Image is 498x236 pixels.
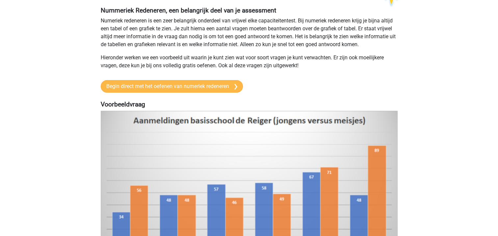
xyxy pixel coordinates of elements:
[101,7,276,14] b: Nummeriek Redeneren, een belangrijk deel van je assessment
[101,17,398,48] p: Numeriek redeneren is een zeer belangrijk onderdeel van vrijwel elke capaciteitentest. Bij numeri...
[101,80,243,93] a: Begin direct met het oefenen van numeriek redeneren
[101,101,145,108] b: Voorbeeldvraag
[101,54,398,70] p: Hieronder werken we een voorbeeld uit waarin je kunt zien wat voor soort vragen je kunt verwachte...
[234,84,237,90] img: arrow-right.e5bd35279c78.svg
